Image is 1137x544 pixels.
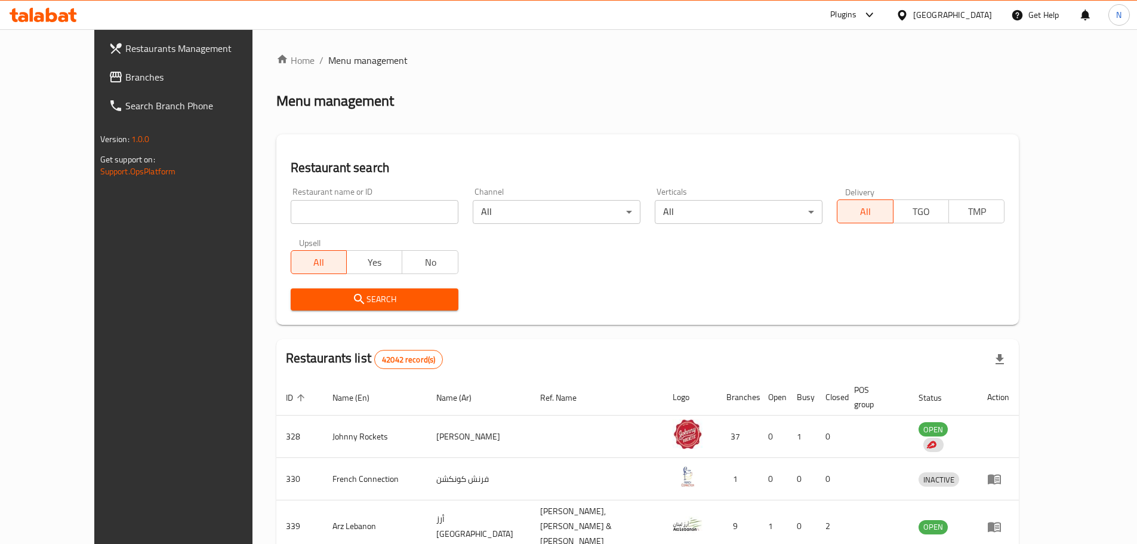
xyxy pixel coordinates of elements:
span: Yes [352,254,398,271]
h2: Restaurant search [291,159,1005,177]
img: Johnny Rockets [673,419,702,449]
span: Ref. Name [540,391,592,405]
span: Status [919,391,957,405]
a: Home [276,53,315,67]
span: Search [300,292,449,307]
th: Action [978,379,1019,416]
button: TGO [893,199,949,223]
span: Menu management [328,53,408,67]
span: All [296,254,342,271]
span: Restaurants Management [125,41,275,56]
div: Menu [987,472,1009,486]
button: All [837,199,893,223]
img: delivery hero logo [926,439,936,450]
span: Version: [100,131,130,147]
span: 42042 record(s) [375,354,442,365]
span: OPEN [919,520,948,534]
div: OPEN [919,422,948,437]
span: TMP [954,203,1000,220]
a: Support.OpsPlatform [100,164,176,179]
span: No [407,254,453,271]
div: All [655,200,822,224]
td: 330 [276,458,323,500]
span: TGO [898,203,944,220]
th: Branches [717,379,759,416]
label: Upsell [299,238,321,247]
span: INACTIVE [919,473,959,487]
td: 328 [276,416,323,458]
td: 0 [816,416,845,458]
th: Open [759,379,787,416]
td: 0 [787,458,816,500]
td: [PERSON_NAME] [427,416,531,458]
span: 1.0.0 [131,131,150,147]
td: 0 [759,416,787,458]
th: Closed [816,379,845,416]
a: Branches [99,63,284,91]
h2: Menu management [276,91,394,110]
td: 1 [787,416,816,458]
td: 0 [816,458,845,500]
span: Get support on: [100,152,155,167]
img: Arz Lebanon [673,509,702,539]
div: Total records count [374,350,443,369]
span: Name (En) [332,391,385,405]
li: / [319,53,323,67]
span: Search Branch Phone [125,99,275,113]
a: Restaurants Management [99,34,284,63]
div: Export file [985,345,1014,374]
button: All [291,250,347,274]
div: Indicates that the vendor menu management has been moved to DH Catalog service [923,438,944,452]
input: Search for restaurant name or ID.. [291,200,458,224]
a: Search Branch Phone [99,91,284,120]
th: Busy [787,379,816,416]
td: Johnny Rockets [323,416,427,458]
h2: Restaurants list [286,349,443,369]
button: TMP [948,199,1004,223]
span: Branches [125,70,275,84]
button: No [402,250,458,274]
td: 37 [717,416,759,458]
span: POS group [854,383,895,411]
div: [GEOGRAPHIC_DATA] [913,8,992,21]
div: Plugins [830,8,856,22]
span: ID [286,391,309,405]
td: 1 [717,458,759,500]
label: Delivery [845,188,875,196]
td: 0 [759,458,787,500]
span: N [1116,8,1121,21]
span: All [842,203,888,220]
div: INACTIVE [919,472,959,487]
nav: breadcrumb [276,53,1019,67]
th: Logo [663,379,717,416]
div: Menu [987,520,1009,534]
span: Name (Ar) [436,391,487,405]
button: Yes [346,250,402,274]
img: French Connection [673,462,702,491]
button: Search [291,288,458,311]
div: All [473,200,640,224]
span: OPEN [919,423,948,437]
td: فرنش كونكشن [427,458,531,500]
td: French Connection [323,458,427,500]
